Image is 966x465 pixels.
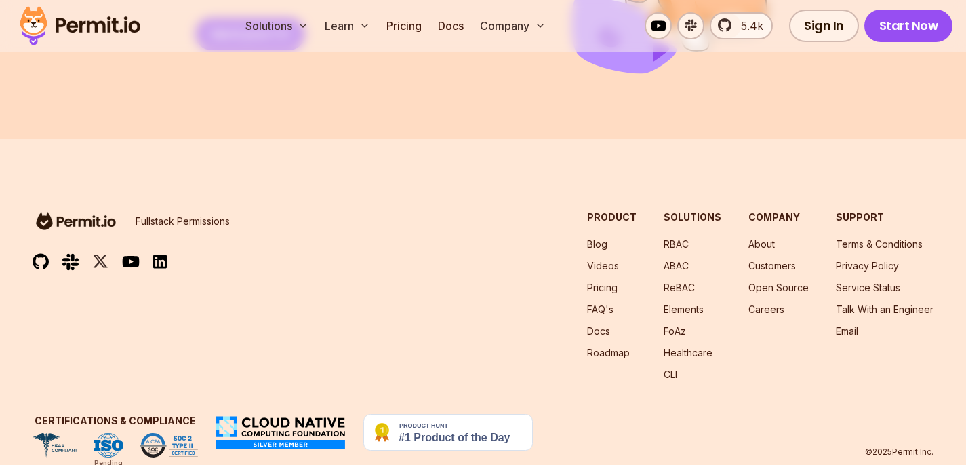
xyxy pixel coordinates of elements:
a: Email [836,325,858,337]
a: Pricing [381,12,427,39]
a: ReBAC [664,282,695,293]
img: twitter [92,253,108,270]
a: Healthcare [664,347,712,358]
p: Fullstack Permissions [136,215,230,228]
button: Learn [319,12,376,39]
img: SOC [140,433,198,458]
a: About [748,238,775,250]
a: CLI [664,369,677,380]
a: Privacy Policy [836,260,899,272]
a: Terms & Conditions [836,238,923,250]
img: github [33,253,49,270]
img: Permit logo [14,3,146,49]
a: Talk With an Engineer [836,303,933,315]
a: Service Status [836,282,900,293]
h3: Support [836,210,933,224]
a: Roadmap [587,347,630,358]
a: FoAz [664,325,686,337]
a: Careers [748,303,784,315]
h3: Certifications & Compliance [33,414,198,428]
a: Customers [748,260,796,272]
a: Sign In [789,10,859,42]
a: RBAC [664,238,689,250]
a: Open Source [748,282,809,293]
button: Solutions [240,12,314,39]
img: HIPAA [33,433,77,458]
span: 5.4k [733,18,763,34]
a: 5.4k [710,12,773,39]
img: ISO [94,433,123,458]
a: FAQ's [587,303,613,315]
img: Permit.io - Never build permissions again | Product Hunt [363,414,533,451]
a: Blog [587,238,607,250]
a: Elements [664,303,704,315]
a: ABAC [664,260,689,272]
a: Docs [432,12,469,39]
img: slack [62,253,79,271]
img: logo [33,210,119,232]
a: Start Now [864,10,953,42]
button: Company [475,12,551,39]
a: Docs [587,325,610,337]
a: Pricing [587,282,618,293]
a: Videos [587,260,619,272]
p: © 2025 Permit Inc. [865,447,933,458]
img: linkedin [153,254,167,269]
h3: Solutions [664,210,721,224]
h3: Product [587,210,637,224]
h3: Company [748,210,809,224]
img: youtube [122,254,140,269]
